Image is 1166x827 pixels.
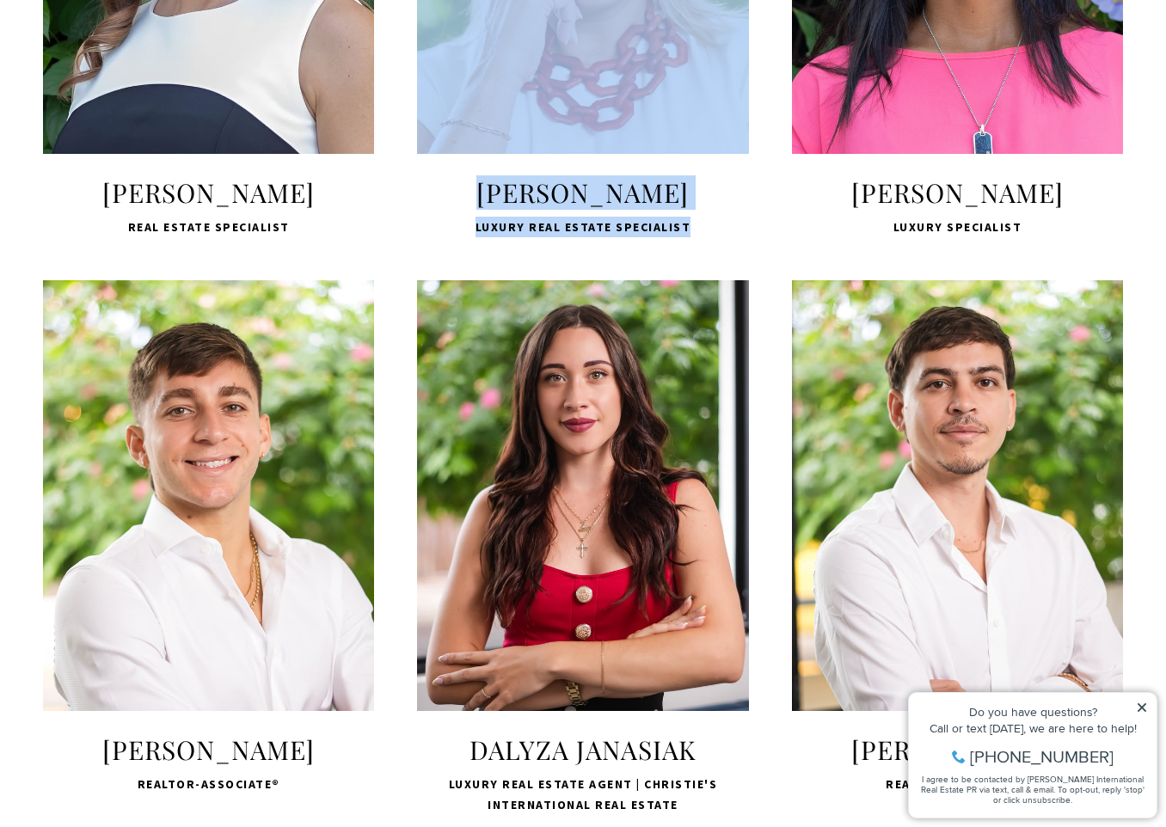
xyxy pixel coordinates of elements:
span: [PHONE_NUMBER] [71,81,214,98]
a: Carlos Rivera [PERSON_NAME] Realtor-Associate® [43,280,374,815]
span: [PERSON_NAME] [43,732,374,767]
div: Do you have questions? [18,39,249,51]
div: Call or text [DATE], we are here to help! [18,55,249,67]
a: Dalyza Janasiak Dalyza Janasiak Luxury Real Estate Agent | Christie's International Real Estate [417,280,748,815]
span: [PERSON_NAME] [792,175,1123,210]
span: I agree to be contacted by [PERSON_NAME] International Real Estate PR via text, call & email. To ... [21,106,245,138]
span: Luxury Specialist [792,217,1123,237]
span: [PERSON_NAME] [43,175,374,210]
span: [PERSON_NAME] [792,732,1123,767]
span: Realtor-Associate® [792,774,1123,794]
span: Luxury Real Estate Specialist [417,217,748,237]
span: Luxury Real Estate Agent | Christie's International Real Estate [417,774,748,815]
span: [PERSON_NAME] [417,175,748,210]
span: Real Estate Specialist [43,217,374,237]
a: Gustavo Samot a Realtor Associate [PERSON_NAME] Realtor-Associate® [792,280,1123,815]
span: Realtor-Associate® [43,774,374,794]
span: Dalyza Janasiak [417,732,748,767]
